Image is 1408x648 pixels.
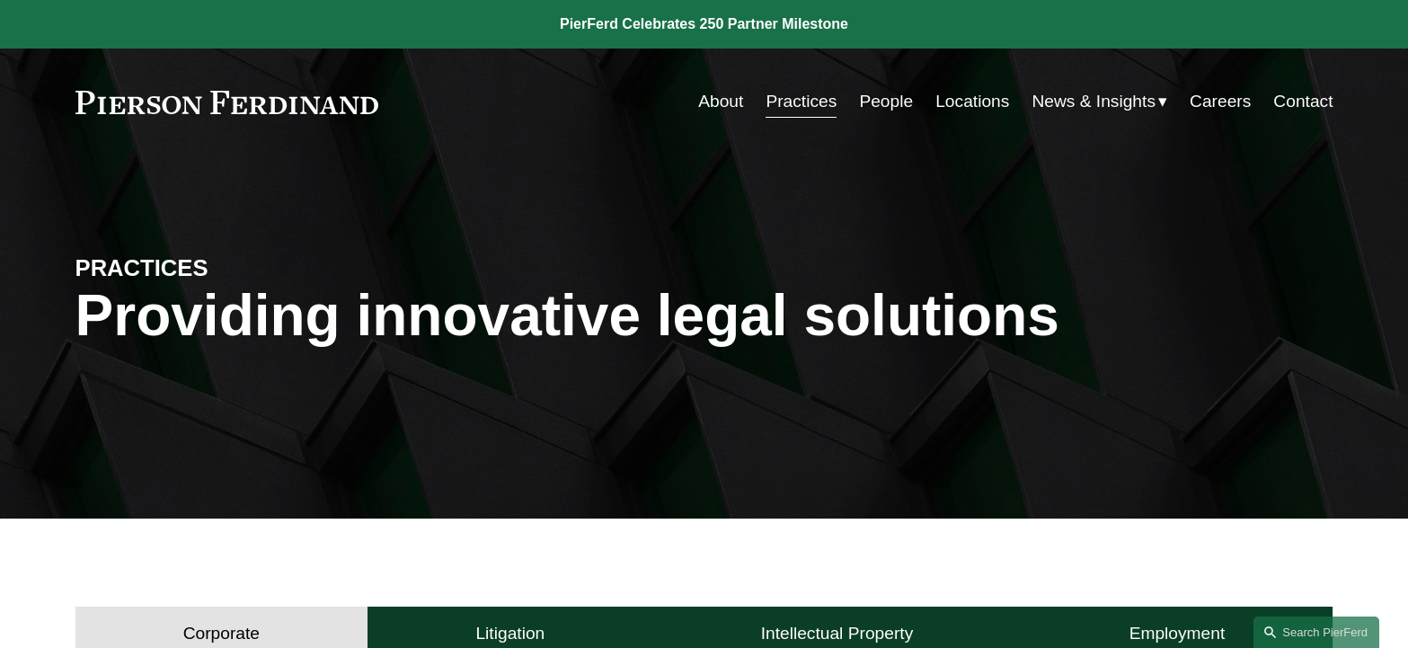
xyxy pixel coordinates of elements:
h4: PRACTICES [75,253,390,282]
h4: Employment [1129,623,1226,644]
a: Careers [1190,84,1251,119]
a: folder dropdown [1032,84,1167,119]
a: About [698,84,743,119]
a: People [859,84,913,119]
h4: Litigation [475,623,545,644]
h4: Corporate [183,623,260,644]
h1: Providing innovative legal solutions [75,283,1333,349]
a: Contact [1273,84,1333,119]
h4: Intellectual Property [761,623,914,644]
a: Search this site [1253,617,1379,648]
a: Practices [766,84,837,119]
span: News & Insights [1032,86,1156,118]
a: Locations [935,84,1009,119]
